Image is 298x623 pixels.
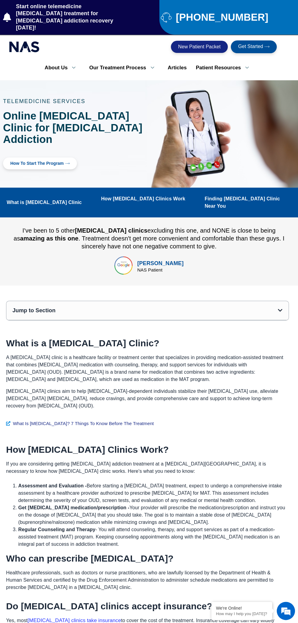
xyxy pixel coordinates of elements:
[6,445,286,454] h2: How [MEDICAL_DATA] Clinics Work?
[18,504,286,526] li: Your provider will prescribe the medication/prescription and instruct you on the dosage of [MEDIC...
[278,308,282,313] div: Open table of contents
[41,32,111,40] div: Chat with us now
[85,61,163,74] a: Our Treatment Process
[3,157,77,169] a: How to Start the program
[9,227,289,250] div: I've been to 5 other excluding this one, and NONE is close to being as . Treatment doesn't get mo...
[40,61,85,74] a: About Us
[15,3,128,32] span: Start online telemedicine [MEDICAL_DATA] treatment for [MEDICAL_DATA] addiction recovery [DATE]!
[3,110,146,145] h1: Online [MEDICAL_DATA] Clinic for [MEDICAL_DATA] Addiction
[163,61,191,74] a: Articles
[205,195,292,210] a: Finding [MEDICAL_DATA] Clinic Near You
[75,227,147,234] b: [MEDICAL_DATA] clinics
[18,505,130,510] strong: Get [MEDICAL_DATA] medication/prescription -
[12,420,154,427] span: What Is [MEDICAL_DATA]? 7 Things To Know Before The Treatment
[137,268,183,272] div: NAS Patient
[3,99,146,104] p: TELEMEDICINE SERVICES
[18,526,286,548] li: - You will attend counseling, therapy, and support services as part of a medication-assisted trea...
[238,44,263,50] span: Get Started
[10,161,64,166] span: How to Start the program
[6,354,286,383] p: A [MEDICAL_DATA] clinic is a healthcare facility or treatment center that specializes in providin...
[7,31,16,40] div: Navigation go back
[174,14,268,21] span: [PHONE_NUMBER]
[191,61,258,74] a: Patient Resources
[9,40,40,54] img: national addiction specialists online suboxone clinic - logo
[7,199,82,206] a: What is [MEDICAL_DATA] Clinic
[137,259,183,268] div: [PERSON_NAME]
[6,388,286,410] p: [MEDICAL_DATA] clinics aim to help [MEDICAL_DATA]-dependent individuals stabilize their [MEDICAL_...
[20,235,78,242] b: amazing as this one
[12,307,278,314] div: Jump to Section
[3,166,116,187] textarea: Type your message and hit 'Enter'
[216,606,268,611] div: We're Online!
[35,77,84,138] span: We're online!
[216,611,268,616] p: How may I help you today?
[18,527,95,532] strong: Regular Counseling and Therapy
[6,420,289,427] a: Read more about What is Suboxone and What you need to know before getting Suboxone Treatment
[161,12,295,22] a: [PHONE_NUMBER]
[6,602,286,611] h2: Do [MEDICAL_DATA] clinics accept insurance?
[178,44,221,49] span: New Patient Packet
[171,41,228,53] a: New Patient Packet
[18,482,286,504] li: Before starting a [MEDICAL_DATA] treatment, expect to undergo a comprehensive intake assessment b...
[231,40,277,53] a: Get Started
[100,3,114,18] div: Minimize live chat window
[3,3,128,32] a: Start online telemedicine [MEDICAL_DATA] treatment for [MEDICAL_DATA] addiction recovery [DATE]!
[18,483,87,488] strong: Assessment and Evaluation -
[114,256,133,275] img: top rated online suboxone treatment for opioid addiction treatment in tennessee and texas
[6,460,286,475] p: If you are considering getting [MEDICAL_DATA] addiction treatment at a [MEDICAL_DATA][GEOGRAPHIC_...
[6,554,286,563] h2: Who can prescribe [MEDICAL_DATA]?
[101,195,185,202] a: How [MEDICAL_DATA] Clinics Work
[6,339,286,348] h2: What is a [MEDICAL_DATA] Clinic?
[6,569,286,591] p: Healthcare professionals, such as doctors or nurse practitioners, who are lawfully licensed by th...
